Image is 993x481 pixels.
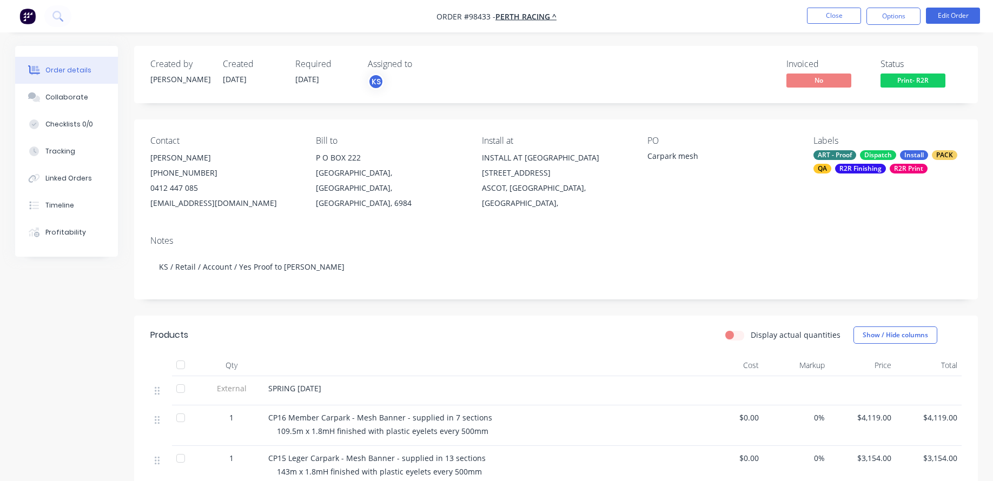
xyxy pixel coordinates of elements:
div: INSTALL AT [GEOGRAPHIC_DATA][STREET_ADDRESS]ASCOT, [GEOGRAPHIC_DATA], [GEOGRAPHIC_DATA], [482,150,630,211]
div: Notes [150,236,962,246]
span: Order #98433 - [436,11,495,22]
div: Products [150,329,188,342]
div: Install at [482,136,630,146]
div: Qty [199,355,264,376]
div: Price [829,355,896,376]
div: Checklists 0/0 [45,119,93,129]
div: Assigned to [368,59,476,69]
img: Factory [19,8,36,24]
div: Install [900,150,928,160]
button: Print- R2R [881,74,945,90]
div: Order details [45,65,91,75]
div: Status [881,59,962,69]
span: $3,154.00 [833,452,891,464]
button: KS [368,74,384,90]
div: [PERSON_NAME] [150,74,210,85]
span: CP16 Member Carpark - Mesh Banner - supplied in 7 sections [268,412,492,423]
div: ASCOT, [GEOGRAPHIC_DATA], [GEOGRAPHIC_DATA], [482,181,630,211]
div: Labels [813,136,962,146]
span: 1 [229,452,234,464]
span: 0% [767,412,825,423]
div: Invoiced [786,59,868,69]
span: 109.5m x 1.8mH finished with plastic eyelets every 500mm [277,426,488,436]
button: Edit Order [926,8,980,24]
div: Dispatch [860,150,896,160]
div: Created [223,59,282,69]
div: PO [647,136,796,146]
div: P O BOX 222 [316,150,464,165]
div: Required [295,59,355,69]
a: Perth Racing ^ [495,11,557,22]
label: Display actual quantities [751,329,840,340]
div: R2R Print [890,164,928,173]
div: Contact [150,136,299,146]
span: 0% [767,452,825,464]
button: Order details [15,57,118,84]
span: SPRING [DATE] [268,383,321,393]
button: Options [866,8,921,25]
span: $0.00 [701,412,759,423]
span: External [203,383,260,394]
div: KS / Retail / Account / Yes Proof to [PERSON_NAME] [150,250,962,283]
div: Created by [150,59,210,69]
span: 143m x 1.8mH finished with plastic eyelets every 500mm [277,466,482,477]
span: CP15 Leger Carpark - Mesh Banner - supplied in 13 sections [268,453,486,463]
span: No [786,74,851,87]
div: Timeline [45,201,74,210]
span: [DATE] [295,74,319,84]
span: [DATE] [223,74,247,84]
div: [PERSON_NAME][PHONE_NUMBER]0412 447 085[EMAIL_ADDRESS][DOMAIN_NAME] [150,150,299,211]
div: Carpark mesh [647,150,783,165]
span: $0.00 [701,452,759,464]
div: Total [896,355,962,376]
button: Close [807,8,861,24]
div: R2R Finishing [835,164,886,173]
div: Bill to [316,136,464,146]
div: PACK [932,150,957,160]
div: [PHONE_NUMBER] [150,165,299,181]
div: Profitability [45,228,86,237]
div: Cost [697,355,763,376]
span: $3,154.00 [900,452,958,464]
div: [EMAIL_ADDRESS][DOMAIN_NAME] [150,196,299,211]
div: [PERSON_NAME] [150,150,299,165]
div: P O BOX 222[GEOGRAPHIC_DATA], [GEOGRAPHIC_DATA], [GEOGRAPHIC_DATA], 6984 [316,150,464,211]
button: Profitability [15,219,118,246]
div: [GEOGRAPHIC_DATA], [GEOGRAPHIC_DATA], [GEOGRAPHIC_DATA], 6984 [316,165,464,211]
button: Linked Orders [15,165,118,192]
div: Markup [763,355,830,376]
span: 1 [229,412,234,423]
div: Collaborate [45,92,88,102]
button: Collaborate [15,84,118,111]
button: Tracking [15,138,118,165]
div: QA [813,164,831,173]
span: $4,119.00 [900,412,958,423]
div: 0412 447 085 [150,181,299,196]
button: Show / Hide columns [853,326,937,344]
button: Checklists 0/0 [15,111,118,138]
div: Linked Orders [45,173,92,183]
button: Timeline [15,192,118,219]
div: Tracking [45,146,75,156]
span: $4,119.00 [833,412,891,423]
span: Print- R2R [881,74,945,87]
div: INSTALL AT [GEOGRAPHIC_DATA][STREET_ADDRESS] [482,150,630,181]
div: ART - Proof [813,150,856,160]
